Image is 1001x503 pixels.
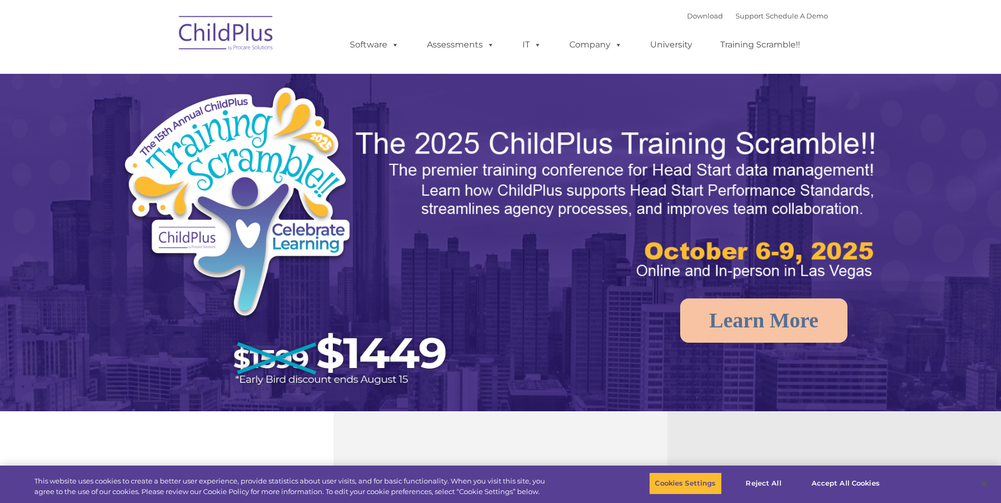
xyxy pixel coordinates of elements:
a: Download [687,12,723,20]
a: Software [339,34,409,55]
button: Reject All [731,472,797,495]
button: Accept All Cookies [806,472,885,495]
img: ChildPlus by Procare Solutions [174,8,279,61]
a: IT [512,34,552,55]
a: Training Scramble!! [710,34,811,55]
span: Phone number [147,113,192,121]
a: Learn More [680,298,847,343]
a: Support [736,12,764,20]
a: Company [559,34,633,55]
span: Last name [147,70,179,78]
a: Schedule A Demo [766,12,828,20]
div: This website uses cookies to create a better user experience, provide statistics about user visit... [34,476,550,497]
font: | [687,12,828,20]
button: Cookies Settings [649,472,721,495]
a: Assessments [416,34,505,55]
a: University [640,34,703,55]
button: Close [973,472,996,495]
